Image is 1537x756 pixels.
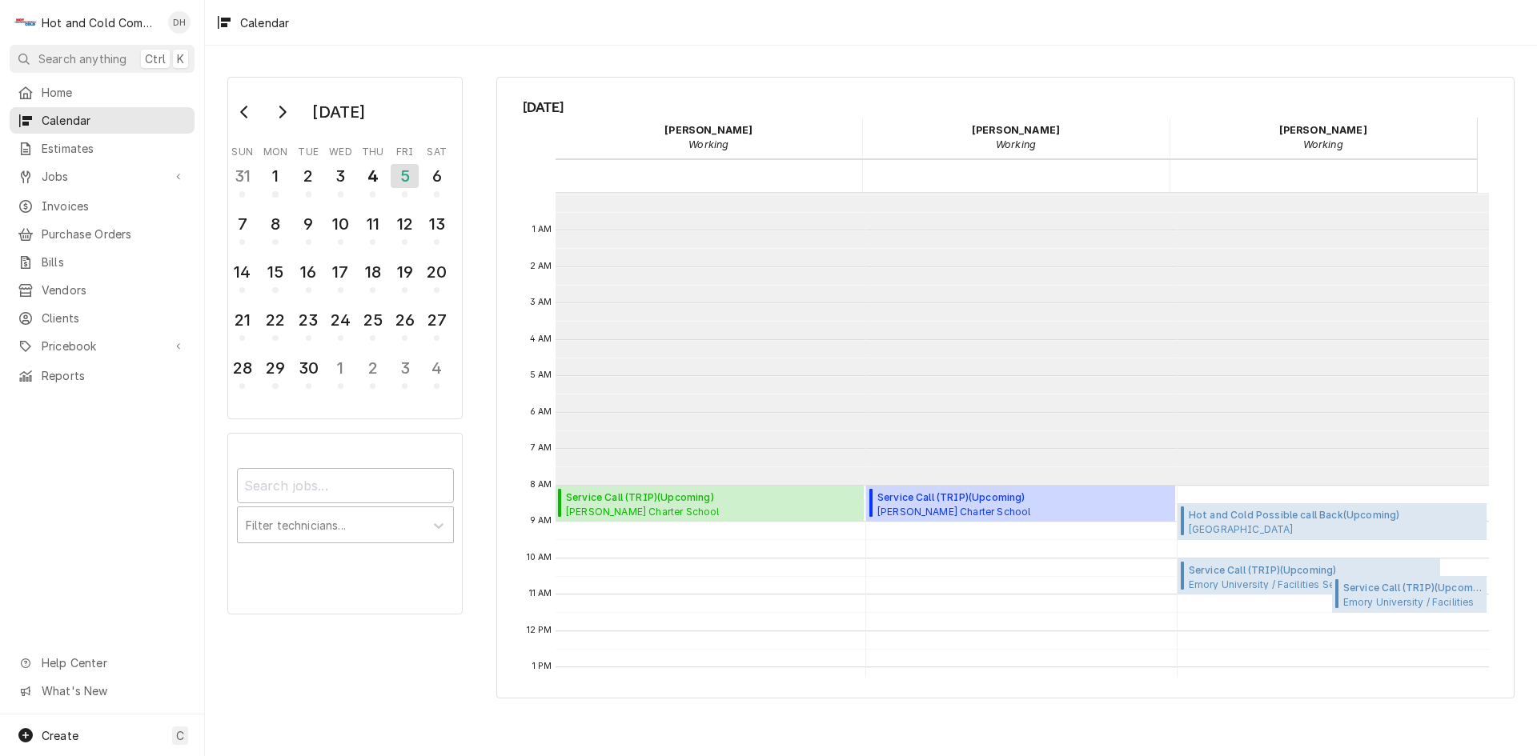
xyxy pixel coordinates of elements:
[296,164,321,188] div: 2
[42,729,78,742] span: Create
[424,260,449,284] div: 20
[1332,576,1487,613] div: Service Call (TRIP)(Upcoming)Emory University / Facilities Services[PERSON_NAME] / [STREET_ADDRES...
[360,212,385,236] div: 11
[1343,581,1483,595] span: Service Call (TRIP) ( Upcoming )
[526,333,556,346] span: 4 AM
[556,118,863,158] div: Daryl Harris - Working
[42,654,185,671] span: Help Center
[866,486,1175,522] div: [Service] Service Call (TRIP) Charles Drew Charter School Elementary School / 301 Eva Davis Way S...
[1178,558,1440,595] div: Service Call (TRIP)(Upcoming)Emory University / Facilities ServicesFrat [STREET_ADDRESS][US_STATE]
[556,486,865,522] div: Service Call (TRIP)(Upcoming)[PERSON_NAME] Charter SchoolElementary School / [STREET_ADDRESS][PER...
[42,14,159,31] div: Hot and Cold Commercial Kitchens, Inc.
[14,11,37,34] div: Hot and Cold Commercial Kitchens, Inc.'s Avatar
[266,99,298,125] button: Go to next month
[360,308,385,332] div: 25
[296,356,321,380] div: 30
[230,308,255,332] div: 21
[392,260,417,284] div: 19
[1332,576,1487,613] div: [Service] Service Call (TRIP) Emory University / Facilities Services Harris Hall / 1340 Clifton R...
[168,11,191,34] div: DH
[10,45,195,73] button: Search anythingCtrlK
[424,164,449,188] div: 6
[523,97,1489,118] span: [DATE]
[10,163,195,190] a: Go to Jobs
[10,678,195,704] a: Go to What's New
[391,164,419,188] div: 5
[526,296,556,309] span: 3 AM
[324,140,356,159] th: Wednesday
[1170,118,1477,158] div: Jason Thomason - Working
[177,50,184,67] span: K
[877,490,1150,505] span: Service Call (TRIP) ( Upcoming )
[862,118,1170,158] div: David Harris - Working
[307,98,371,126] div: [DATE]
[526,478,556,491] span: 8 AM
[526,369,556,382] span: 5 AM
[10,193,195,219] a: Invoices
[42,226,187,242] span: Purchase Orders
[10,107,195,134] a: Calendar
[556,486,865,522] div: [Service] Service Call (TRIP) Charles Drew Charter School Elementary School / 301 Eva Davis Way S...
[42,198,187,214] span: Invoices
[237,468,454,503] input: Search jobs...
[1189,508,1483,522] span: Hot and Cold Possible call Back ( Upcoming )
[566,505,839,518] span: [PERSON_NAME] Charter School Elementary School / [STREET_ADDRESS][PERSON_NAME]
[296,260,321,284] div: 16
[1178,558,1440,595] div: [Service] Service Call (TRIP) Emory University / Facilities Services Frat 14 / Fratn 14 Fraternit...
[360,260,385,284] div: 18
[230,212,255,236] div: 7
[328,212,353,236] div: 10
[230,164,255,188] div: 31
[14,11,37,34] div: H
[328,164,353,188] div: 3
[1303,138,1343,150] em: Working
[263,260,287,284] div: 15
[230,356,255,380] div: 28
[328,308,353,332] div: 24
[227,77,463,419] div: Calendar Day Picker
[42,282,187,298] span: Vendors
[328,356,353,380] div: 1
[10,249,195,275] a: Bills
[1189,578,1363,590] span: Emory University / Facilities Services Frat [STREET_ADDRESS][US_STATE]
[230,260,255,284] div: 14
[42,338,163,354] span: Pricebook
[877,505,1150,518] span: [PERSON_NAME] Charter School Elementary School / [STREET_ADDRESS][PERSON_NAME]
[972,124,1060,136] strong: [PERSON_NAME]
[424,356,449,380] div: 4
[263,356,287,380] div: 29
[526,514,556,527] span: 9 AM
[42,682,185,699] span: What's New
[176,727,184,744] span: C
[38,50,126,67] span: Search anything
[566,490,839,505] span: Service Call (TRIP) ( Upcoming )
[360,164,385,188] div: 4
[421,140,453,159] th: Saturday
[42,168,163,185] span: Jobs
[237,454,454,560] div: Calendar Filters
[360,356,385,380] div: 2
[866,486,1175,522] div: Service Call (TRIP)(Upcoming)[PERSON_NAME] Charter SchoolElementary School / [STREET_ADDRESS][PER...
[424,212,449,236] div: 13
[42,367,187,384] span: Reports
[259,140,292,159] th: Monday
[10,650,195,676] a: Go to Help Center
[145,50,166,67] span: Ctrl
[688,138,728,150] em: Working
[229,99,261,125] button: Go to previous month
[42,140,187,157] span: Estimates
[263,164,287,188] div: 1
[1343,595,1483,608] span: Emory University / Facilities Services [PERSON_NAME] / [STREET_ADDRESS][PERSON_NAME]
[1178,503,1487,540] div: Hot and Cold Possible call Back(Upcoming)[GEOGRAPHIC_DATA]KITCHEN / [STREET_ADDRESS][PERSON_NAME]...
[1279,124,1367,136] strong: [PERSON_NAME]
[10,221,195,247] a: Purchase Orders
[523,624,556,637] span: 12 PM
[42,310,187,326] span: Clients
[1189,522,1483,535] span: [GEOGRAPHIC_DATA] KITCHEN / [STREET_ADDRESS][PERSON_NAME][PERSON_NAME]
[168,11,191,34] div: Daryl Harris's Avatar
[664,124,752,136] strong: [PERSON_NAME]
[496,77,1515,698] div: Calendar Calendar
[1189,563,1363,578] span: Service Call (TRIP) ( Upcoming )
[527,442,556,454] span: 7 AM
[526,260,556,273] span: 2 AM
